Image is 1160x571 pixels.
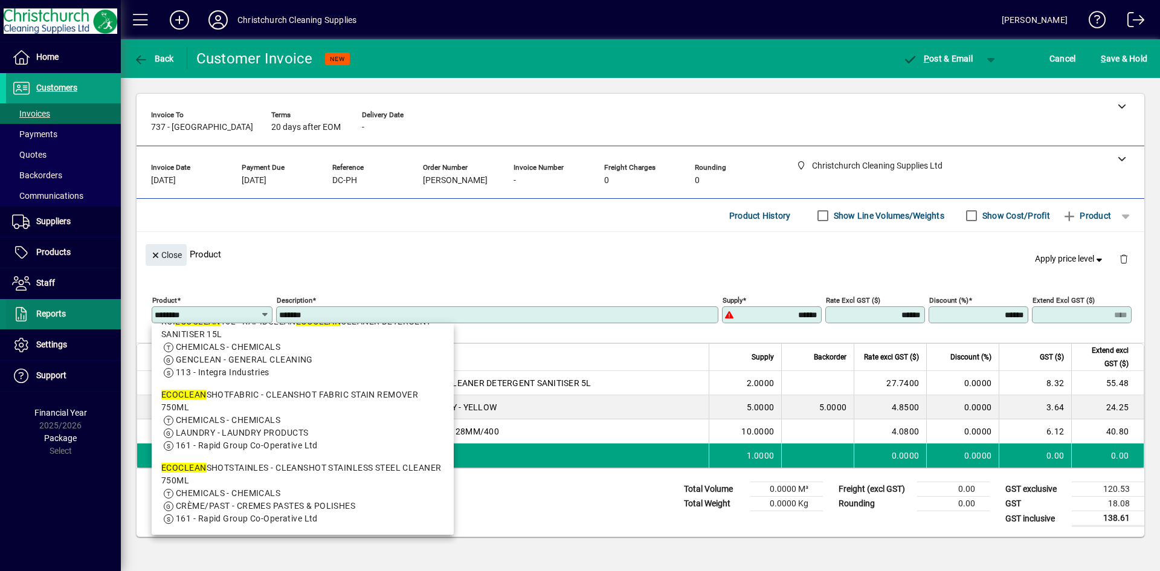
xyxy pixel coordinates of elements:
td: 0.0000 [926,419,999,444]
span: - [514,176,516,185]
td: 0.0000 M³ [750,482,823,497]
div: 27.7400 [862,377,919,389]
a: Logout [1118,2,1145,42]
td: 120.53 [1072,482,1144,497]
td: 0.0000 [926,371,999,395]
mat-label: Product [152,296,177,305]
button: Cancel [1046,48,1079,69]
div: Christchurch Cleaning Supplies [237,10,356,30]
span: Products [36,247,71,257]
div: SHOTFABRIC - CLEANSHOT FABRIC STAIN REMOVER 750ML [161,389,444,414]
td: 0.00 [917,482,990,497]
span: S [1101,54,1106,63]
button: Save & Hold [1098,48,1150,69]
a: Backorders [6,165,121,185]
a: Settings [6,330,121,360]
button: Profile [199,9,237,31]
button: Product History [724,205,796,227]
span: 10.0000 [741,425,774,437]
div: 4.0800 [862,425,919,437]
a: Payments [6,124,121,144]
mat-label: Rate excl GST ($) [826,296,880,305]
span: 0 [695,176,700,185]
span: Apply price level [1035,253,1105,265]
div: Customer Invoice [196,49,313,68]
a: Staff [6,268,121,298]
mat-option: ECOCLEANSHOTFABRIC - CLEANSHOT FABRIC STAIN REMOVER 750ML [152,384,454,457]
span: 20 days after EOM [271,123,341,132]
span: Close [150,245,182,265]
span: 161 - Rapid Group Co-Operative Ltd [176,514,318,523]
td: Freight (excl GST) [833,482,917,497]
span: CHEMICALS - CHEMICALS [176,342,280,352]
span: Package [44,433,77,443]
mat-option: ECOCLEANSHOTSTAINLES - CLEANSHOT STAINLESS STEEL CLEANER 750ML [152,457,454,530]
td: GST exclusive [999,482,1072,497]
span: Financial Year [34,408,87,418]
a: Communications [6,185,121,206]
span: 5.0000 [747,401,775,413]
td: 0.0000 Kg [750,497,823,511]
a: Home [6,42,121,73]
div: SHOTSTAINLES - CLEANSHOT STAINLESS STEEL CLEANER 750ML [161,462,444,487]
span: Extend excl GST ($) [1079,344,1129,370]
button: Post & Email [897,48,979,69]
span: Suppliers [36,216,71,226]
span: - [362,123,364,132]
span: 5.0000 [819,401,847,413]
td: GST inclusive [999,511,1072,526]
a: Quotes [6,144,121,165]
td: 24.25 [1071,395,1144,419]
span: CHEMICALS - CHEMICALS [176,488,280,498]
span: ave & Hold [1101,49,1147,68]
button: Delete [1109,244,1138,273]
td: 0.0000 [926,444,999,468]
em: ECOCLEAN [161,390,207,399]
span: DC-PH [332,176,357,185]
button: Back [130,48,177,69]
td: 0.00 [999,444,1071,468]
td: Rounding [833,497,917,511]
span: NEW [330,55,345,63]
span: Communications [12,191,83,201]
span: Product History [729,206,791,225]
label: Show Line Volumes/Weights [831,210,944,222]
span: Backorder [814,350,846,364]
span: Customers [36,83,77,92]
span: P [924,54,929,63]
mat-option: RCIECOCLEAN15L - RAPIDCLEAN ECOCLEAN CLEANER DETERGENT SANITISER 15L [152,311,454,384]
span: Product [1062,206,1111,225]
span: LAUNDRY - LAUNDRY PRODUCTS [176,428,308,437]
span: [DATE] [151,176,176,185]
app-page-header-button: Close [143,249,190,260]
td: 6.12 [999,419,1071,444]
td: 138.61 [1072,511,1144,526]
mat-label: Supply [723,296,743,305]
span: [DATE] [242,176,266,185]
div: Product [137,232,1144,276]
a: Invoices [6,103,121,124]
span: Settings [36,340,67,349]
span: Support [36,370,66,380]
span: Home [36,52,59,62]
span: Quotes [12,150,47,160]
td: 55.48 [1071,371,1144,395]
td: Total Volume [678,482,750,497]
td: Total Weight [678,497,750,511]
a: Support [6,361,121,391]
span: [PERSON_NAME] [423,176,488,185]
mat-label: Extend excl GST ($) [1033,296,1095,305]
span: GENCLEAN - GENERAL CLEANING [176,355,313,364]
label: Show Cost/Profit [980,210,1050,222]
td: 0.00 [1071,444,1144,468]
div: RCI 15L - RAPIDCLEAN CLEANER DETERGENT SANITISER 15L [161,315,444,341]
span: Rate excl GST ($) [864,350,919,364]
app-page-header-button: Back [121,48,187,69]
span: CRÈME/PAST - CREMES PASTES & POLISHES [176,501,355,511]
td: GST [999,497,1072,511]
span: 161 - Rapid Group Co-Operative Ltd [176,440,318,450]
em: ECOCLEAN [161,463,207,473]
span: Back [134,54,174,63]
span: 2.0000 [747,377,775,389]
button: Product [1056,205,1117,227]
